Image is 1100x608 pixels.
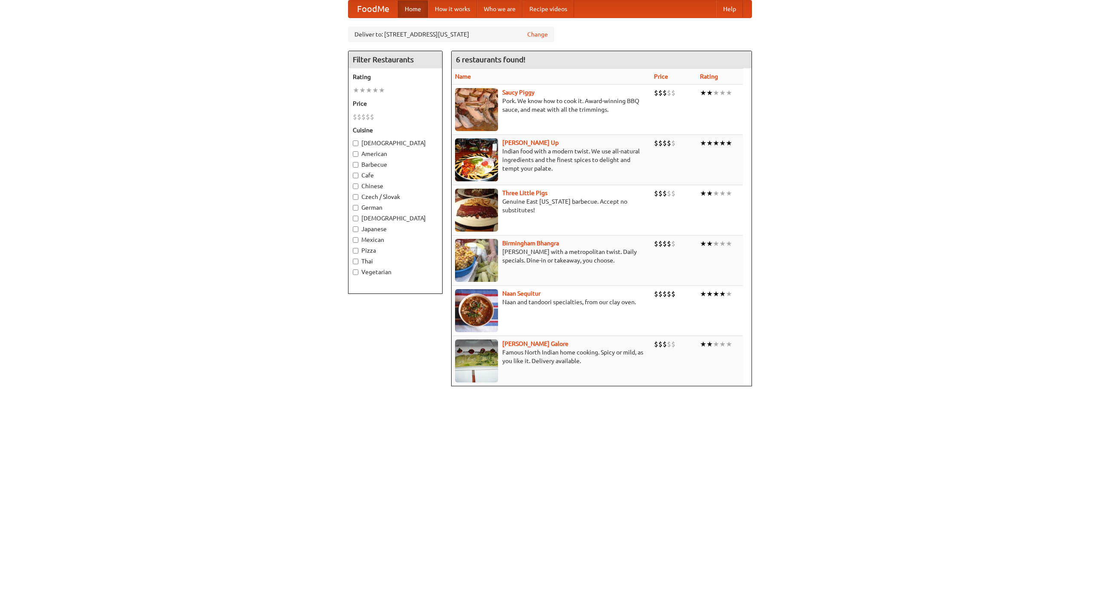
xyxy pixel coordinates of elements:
[719,88,726,98] li: ★
[654,239,658,248] li: $
[667,88,671,98] li: $
[353,257,438,266] label: Thai
[726,239,732,248] li: ★
[654,88,658,98] li: $
[671,189,675,198] li: $
[455,73,471,80] a: Name
[455,298,647,306] p: Naan and tandoori specialties, from our clay oven.
[671,339,675,349] li: $
[654,73,668,80] a: Price
[348,27,554,42] div: Deliver to: [STREET_ADDRESS][US_STATE]
[726,339,732,349] li: ★
[719,138,726,148] li: ★
[663,138,667,148] li: $
[719,289,726,299] li: ★
[502,89,535,96] a: Saucy Piggy
[502,340,568,347] b: [PERSON_NAME] Galore
[671,289,675,299] li: $
[658,239,663,248] li: $
[353,73,438,81] h5: Rating
[455,147,647,173] p: Indian food with a modern twist. We use all-natural ingredients and the finest spices to delight ...
[658,138,663,148] li: $
[353,150,438,158] label: American
[671,138,675,148] li: $
[357,112,361,122] li: $
[713,339,719,349] li: ★
[353,268,438,276] label: Vegetarian
[654,138,658,148] li: $
[456,55,526,64] ng-pluralize: 6 restaurants found!
[502,290,541,297] a: Naan Sequitur
[353,162,358,168] input: Barbecue
[706,189,713,198] li: ★
[353,183,358,189] input: Chinese
[353,259,358,264] input: Thai
[726,138,732,148] li: ★
[713,138,719,148] li: ★
[663,289,667,299] li: $
[353,237,358,243] input: Mexican
[353,173,358,178] input: Cafe
[706,339,713,349] li: ★
[353,226,358,232] input: Japanese
[663,339,667,349] li: $
[700,88,706,98] li: ★
[658,189,663,198] li: $
[713,88,719,98] li: ★
[654,189,658,198] li: $
[700,289,706,299] li: ★
[663,239,667,248] li: $
[353,126,438,134] h5: Cuisine
[654,339,658,349] li: $
[713,289,719,299] li: ★
[353,160,438,169] label: Barbecue
[671,88,675,98] li: $
[353,139,438,147] label: [DEMOGRAPHIC_DATA]
[455,289,498,332] img: naansequitur.jpg
[726,289,732,299] li: ★
[361,112,366,122] li: $
[700,339,706,349] li: ★
[372,86,379,95] li: ★
[502,240,559,247] a: Birmingham Bhangra
[353,112,357,122] li: $
[700,73,718,80] a: Rating
[366,112,370,122] li: $
[502,139,559,146] a: [PERSON_NAME] Up
[706,289,713,299] li: ★
[455,97,647,114] p: Pork. We know how to cook it. Award-winning BBQ sauce, and meat with all the trimmings.
[527,30,548,39] a: Change
[353,141,358,146] input: [DEMOGRAPHIC_DATA]
[455,247,647,265] p: [PERSON_NAME] with a metropolitan twist. Daily specials. Dine-in or takeaway, you choose.
[353,203,438,212] label: German
[353,225,438,233] label: Japanese
[654,289,658,299] li: $
[713,189,719,198] li: ★
[706,138,713,148] li: ★
[353,216,358,221] input: [DEMOGRAPHIC_DATA]
[502,189,547,196] b: Three Little Pigs
[719,239,726,248] li: ★
[353,205,358,211] input: German
[455,348,647,365] p: Famous North Indian home cooking. Spicy or mild, as you like it. Delivery available.
[719,189,726,198] li: ★
[353,151,358,157] input: American
[366,86,372,95] li: ★
[353,269,358,275] input: Vegetarian
[658,88,663,98] li: $
[455,339,498,382] img: currygalore.jpg
[700,138,706,148] li: ★
[370,112,374,122] li: $
[455,197,647,214] p: Genuine East [US_STATE] barbecue. Accept no substitutes!
[726,189,732,198] li: ★
[359,86,366,95] li: ★
[353,194,358,200] input: Czech / Slovak
[455,189,498,232] img: littlepigs.jpg
[713,239,719,248] li: ★
[667,239,671,248] li: $
[663,189,667,198] li: $
[667,138,671,148] li: $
